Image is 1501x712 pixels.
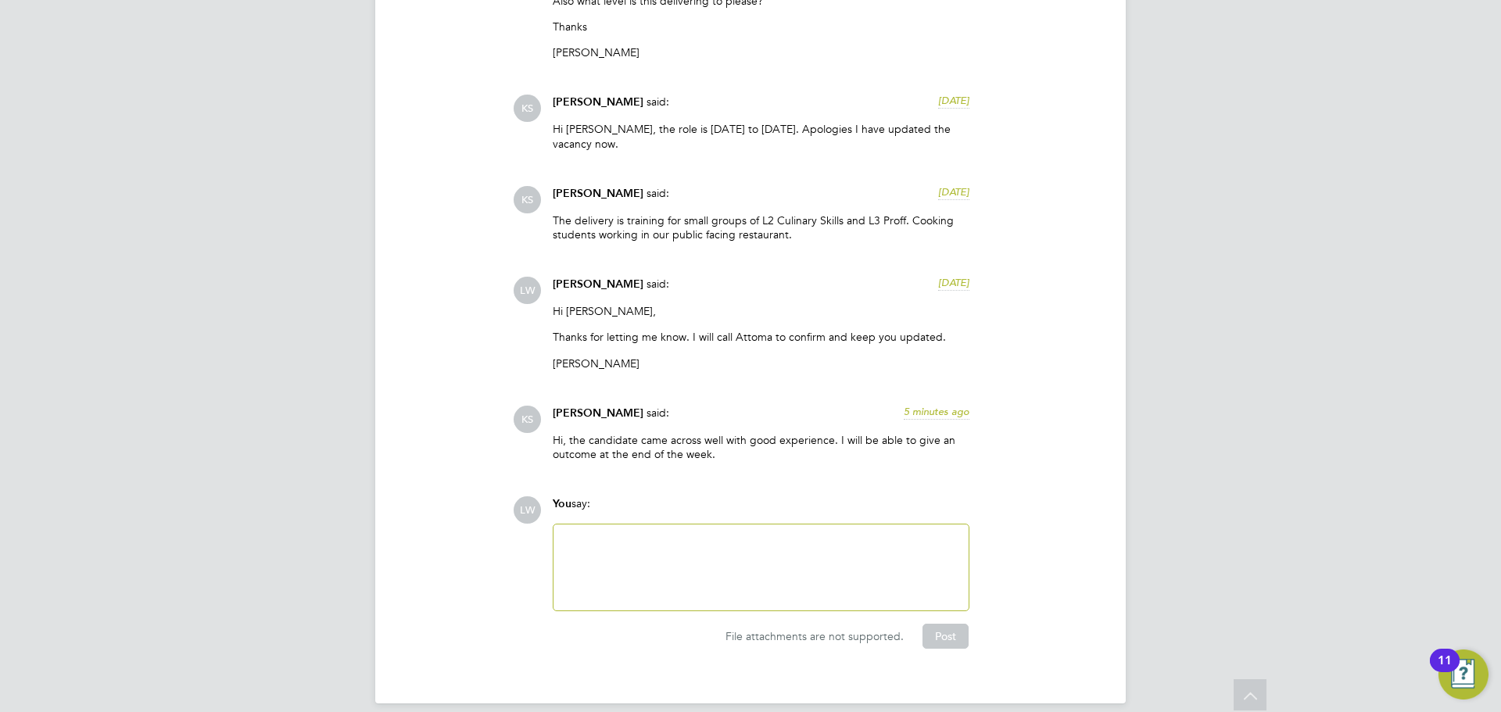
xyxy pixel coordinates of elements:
button: Post [922,624,969,649]
p: Hi, the candidate came across well with good experience. I will be able to give an outcome at the... [553,433,969,461]
span: KS [514,186,541,213]
span: said: [647,406,669,420]
p: The delivery is training for small groups of L2 Culinary Skills and L3 Proff. Cooking students wo... [553,213,969,242]
span: [DATE] [938,185,969,199]
p: Hi [PERSON_NAME], the role is [DATE] to [DATE]. Apologies I have updated the vacancy now. [553,122,969,150]
span: 5 minutes ago [904,405,969,418]
span: said: [647,186,669,200]
p: Hi [PERSON_NAME], [553,304,969,318]
span: said: [647,277,669,291]
span: [PERSON_NAME] [553,277,643,291]
button: Open Resource Center, 11 new notifications [1438,649,1488,699]
span: [DATE] [938,94,969,107]
span: [PERSON_NAME] [553,406,643,420]
p: Thanks [553,20,969,34]
span: LW [514,277,541,304]
span: KS [514,95,541,122]
span: [PERSON_NAME] [553,187,643,200]
span: File attachments are not supported. [725,629,904,643]
span: You [553,497,571,510]
p: Thanks for letting me know. I will call Attoma to confirm and keep you updated. [553,330,969,344]
span: KS [514,406,541,433]
p: [PERSON_NAME] [553,45,969,59]
div: 11 [1438,660,1452,681]
span: LW [514,496,541,524]
p: [PERSON_NAME] [553,356,969,370]
div: say: [553,496,969,524]
span: [DATE] [938,276,969,289]
span: [PERSON_NAME] [553,95,643,109]
span: said: [647,95,669,109]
